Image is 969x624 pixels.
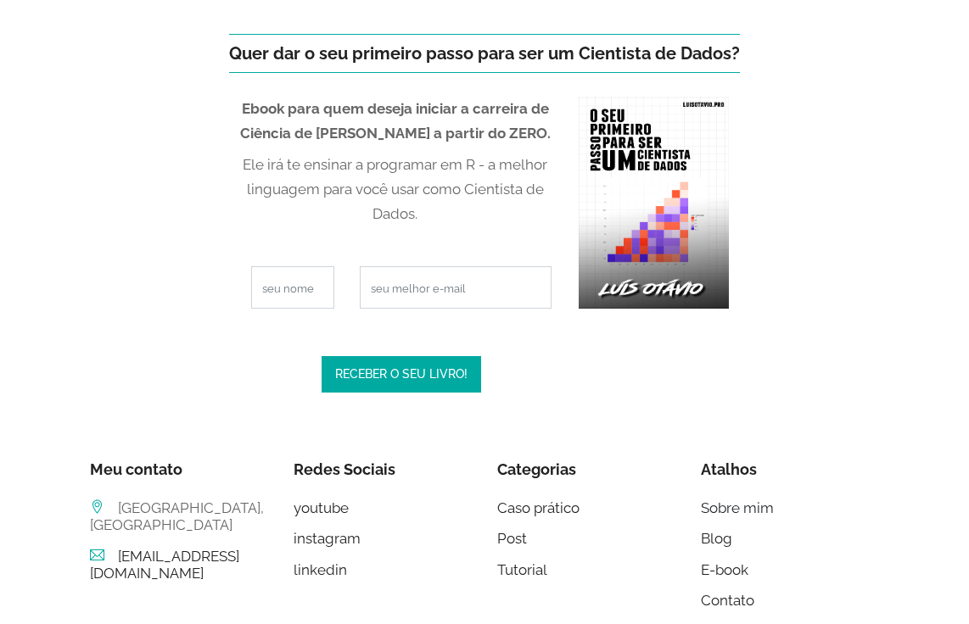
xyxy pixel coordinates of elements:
li: [GEOGRAPHIC_DATA], [GEOGRAPHIC_DATA] [90,499,268,534]
h6: Categorias [497,460,675,479]
a: Contato [701,592,754,609]
a: Post [497,530,527,547]
a: E-book [701,561,748,578]
a: [EMAIL_ADDRESS][DOMAIN_NAME] [90,548,239,582]
a: Tutorial [497,561,547,578]
a: Caso prático [497,499,580,516]
a: youtube [294,499,349,516]
img: Capa o seu primeiro passo como cientista de dados [579,97,729,309]
strong: Ebook para quem deseja iniciar a carreira de Ciência de [PERSON_NAME] a partir do ZERO. [240,100,551,142]
a: instagram [294,530,361,547]
input: seu melhor e-mail [360,266,552,309]
h6: Meu contato [90,460,268,479]
a: linkedin [294,561,347,578]
h5: Quer dar o seu primeiro passo para ser um Cientista de Dados? [229,34,740,73]
a: Blog [701,530,732,547]
h6: Atalhos [701,460,879,479]
h6: Redes Sociais [294,460,472,479]
input: seu nome [251,266,334,309]
a: Sobre mim [701,499,774,516]
p: Ele irá te ensinar a programar em R - a melhor linguagem para você usar como Cientista de Dados. [226,153,743,226]
button: RECEBER O SEU LIVRO! [322,356,481,393]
